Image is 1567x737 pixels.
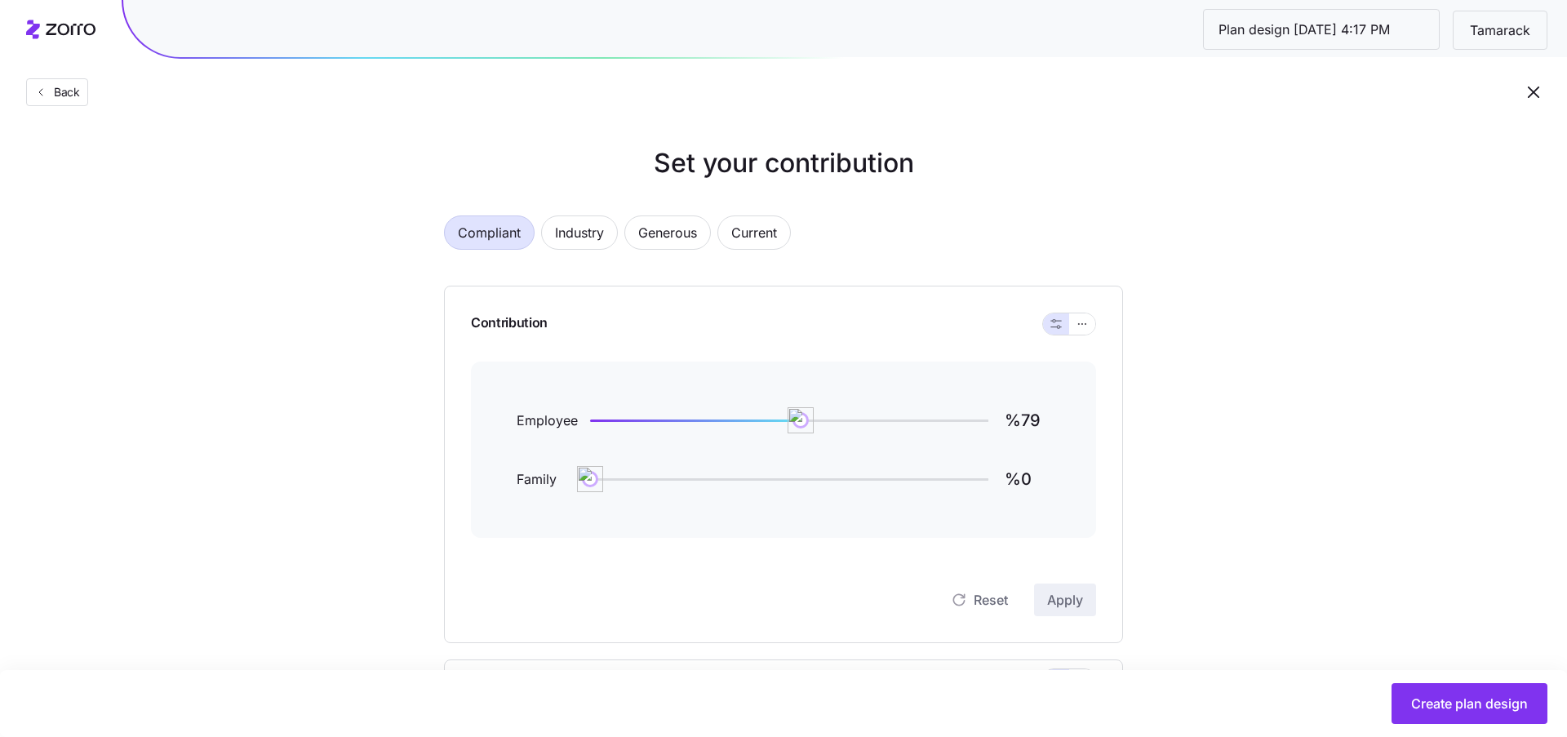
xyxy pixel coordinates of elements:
[938,584,1021,616] button: Reset
[458,216,521,249] span: Compliant
[1034,584,1096,616] button: Apply
[974,590,1008,610] span: Reset
[471,313,548,335] span: Contribution
[788,407,814,433] img: ai-icon.png
[26,78,88,106] button: Back
[577,466,603,492] img: ai-icon.png
[444,215,535,250] button: Compliant
[555,216,604,249] span: Industry
[624,215,711,250] button: Generous
[638,216,697,249] span: Generous
[379,144,1188,183] h1: Set your contribution
[1411,694,1528,713] span: Create plan design
[517,411,587,431] span: Employee
[47,84,80,100] span: Back
[1457,20,1543,41] span: Tamarack
[717,215,791,250] button: Current
[541,215,618,250] button: Industry
[1047,590,1083,610] span: Apply
[1392,683,1547,724] button: Create plan design
[517,469,587,490] span: Family
[731,216,777,249] span: Current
